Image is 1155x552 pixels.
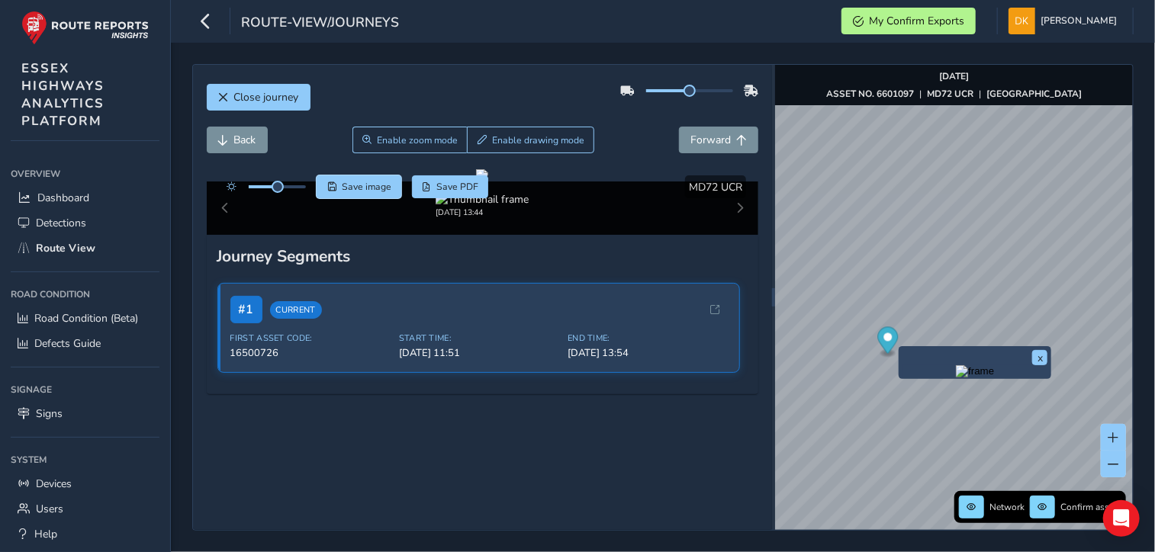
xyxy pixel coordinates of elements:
span: Defects Guide [34,336,101,351]
img: diamond-layout [1009,8,1035,34]
a: Road Condition (Beta) [11,306,159,331]
span: Save image [342,181,391,193]
span: Current [270,301,322,319]
span: Forward [690,133,731,147]
span: Signs [36,406,63,421]
span: Start Time: [399,332,558,344]
span: Dashboard [37,191,89,205]
span: Devices [36,477,72,491]
span: Save PDF [436,181,478,193]
button: My Confirm Exports [841,8,976,34]
a: Detections [11,210,159,236]
span: Help [34,527,57,541]
div: Journey Segments [217,246,748,267]
span: Enable zoom mode [377,134,458,146]
button: Draw [467,127,594,153]
a: Signs [11,401,159,426]
a: Users [11,496,159,522]
div: Signage [11,378,159,401]
span: Back [234,133,256,147]
div: Map marker [877,327,898,358]
span: ESSEX HIGHWAYS ANALYTICS PLATFORM [21,59,105,130]
img: rr logo [21,11,149,45]
span: End Time: [568,332,727,344]
span: [DATE] 13:54 [568,346,727,360]
span: Users [36,502,63,516]
strong: MD72 UCR [927,88,973,100]
span: # 1 [230,296,262,323]
div: Open Intercom Messenger [1103,500,1140,537]
img: Thumbnail frame [436,192,529,207]
span: Confirm assets [1060,501,1121,513]
button: Preview frame [902,365,1047,375]
div: [DATE] 13:44 [436,207,529,218]
span: 16500726 [230,346,390,360]
a: Devices [11,471,159,496]
button: [PERSON_NAME] [1009,8,1122,34]
img: frame [956,365,994,377]
a: Help [11,522,159,547]
span: [PERSON_NAME] [1041,8,1117,34]
span: Network [989,501,1025,513]
div: Overview [11,162,159,185]
button: Zoom [352,127,468,153]
a: Dashboard [11,185,159,210]
div: System [11,448,159,471]
button: PDF [412,175,489,198]
a: Route View [11,236,159,261]
button: Save [317,175,401,198]
span: [DATE] 11:51 [399,346,558,360]
button: Forward [679,127,758,153]
button: x [1032,350,1047,365]
div: Road Condition [11,283,159,306]
span: Route View [36,241,95,255]
div: | | [826,88,1082,100]
span: MD72 UCR [689,180,742,194]
span: First Asset Code: [230,332,390,344]
span: Road Condition (Beta) [34,311,138,326]
span: My Confirm Exports [869,14,964,28]
span: Close journey [234,90,299,104]
button: Close journey [207,84,310,111]
strong: [GEOGRAPHIC_DATA] [986,88,1082,100]
strong: [DATE] [939,70,969,82]
strong: ASSET NO. 6601097 [826,88,914,100]
span: Enable drawing mode [492,134,584,146]
a: Defects Guide [11,331,159,356]
span: Detections [36,216,86,230]
span: route-view/journeys [241,13,399,34]
button: Back [207,127,268,153]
